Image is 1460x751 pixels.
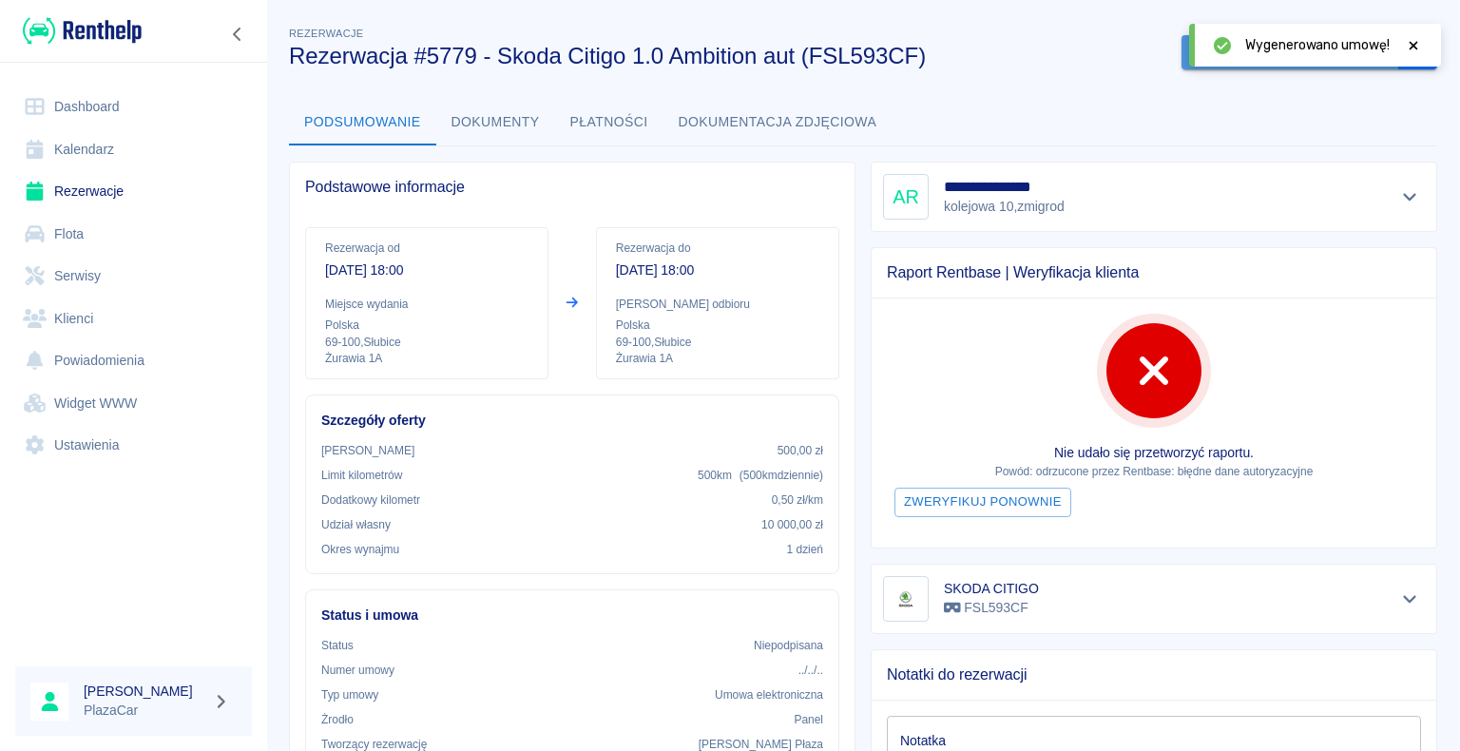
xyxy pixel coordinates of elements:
div: AR [883,174,929,220]
img: Image [887,580,925,618]
p: Żurawia 1A [325,351,528,367]
button: Dokumenty [436,100,555,145]
span: Wygenerowano umowę! [1245,35,1390,55]
p: 10 000,00 zł [761,516,823,533]
button: Pokaż szczegóły [1394,183,1426,210]
span: Notatki do rezerwacji [887,665,1421,684]
p: PlazaCar [84,701,205,721]
a: Dashboard [15,86,252,128]
p: Żurawia 1A [616,351,819,367]
a: Flota [15,213,252,256]
p: Panel [795,711,824,728]
p: [PERSON_NAME] [321,442,414,459]
a: Kalendarz [15,128,252,171]
button: Zwiń nawigację [223,22,252,47]
p: Dodatkowy kilometr [321,491,420,509]
button: Zweryfikuj ponownie [894,488,1071,517]
p: 500,00 zł [778,442,823,459]
p: [DATE] 18:00 [325,260,528,280]
a: Renthelp logo [15,15,142,47]
p: Limit kilometrów [321,467,402,484]
p: Nie udało się przetworzyć raportu. [887,443,1421,463]
h6: Status i umowa [321,606,823,626]
p: 69-100 , Słubice [325,334,528,351]
button: Pokaż szczegóły [1394,586,1426,612]
p: Miejsce wydania [325,296,528,313]
p: Niepodpisana [754,637,823,654]
button: Dokumentacja zdjęciowa [663,100,893,145]
span: Podstawowe informacje [305,178,839,197]
p: Rezerwacja od [325,240,528,257]
a: Serwisy [15,255,252,298]
p: 1 dzień [787,541,823,558]
button: Podpisz umowę elektroniczną [1181,35,1399,70]
a: Powiadomienia [15,339,252,382]
img: Renthelp logo [23,15,142,47]
p: Udział własny [321,516,391,533]
a: Ustawienia [15,424,252,467]
a: Klienci [15,298,252,340]
p: FSL593CF [944,598,1039,618]
p: Numer umowy [321,662,394,679]
p: Okres wynajmu [321,541,399,558]
span: Raport Rentbase | Weryfikacja klienta [887,263,1421,282]
p: Status [321,637,354,654]
p: 69-100 , Słubice [616,334,819,351]
p: Typ umowy [321,686,378,703]
button: Płatności [555,100,663,145]
a: Rezerwacje [15,170,252,213]
p: Polska [616,317,819,334]
button: Podsumowanie [289,100,436,145]
p: Żrodło [321,711,354,728]
h3: Rezerwacja #5779 - Skoda Citigo 1.0 Ambition aut (FSL593CF) [289,43,1166,69]
p: ../../.. [798,662,823,679]
span: Rezerwacje [289,28,363,39]
h6: [PERSON_NAME] [84,682,205,701]
p: Powód: odrzucone przez Rentbase: błędne dane autoryzacyjne [887,463,1421,480]
p: Rezerwacja do [616,240,819,257]
span: ( 500 km dziennie ) [740,469,823,482]
p: kolejowa 10 , zmigrod [944,197,1068,217]
p: [DATE] 18:00 [616,260,819,280]
p: 500 km [698,467,823,484]
p: 0,50 zł /km [772,491,823,509]
p: [PERSON_NAME] odbioru [616,296,819,313]
p: Polska [325,317,528,334]
h6: SKODA CITIGO [944,579,1039,598]
a: Widget WWW [15,382,252,425]
p: Umowa elektroniczna [715,686,823,703]
h6: Szczegóły oferty [321,411,823,431]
